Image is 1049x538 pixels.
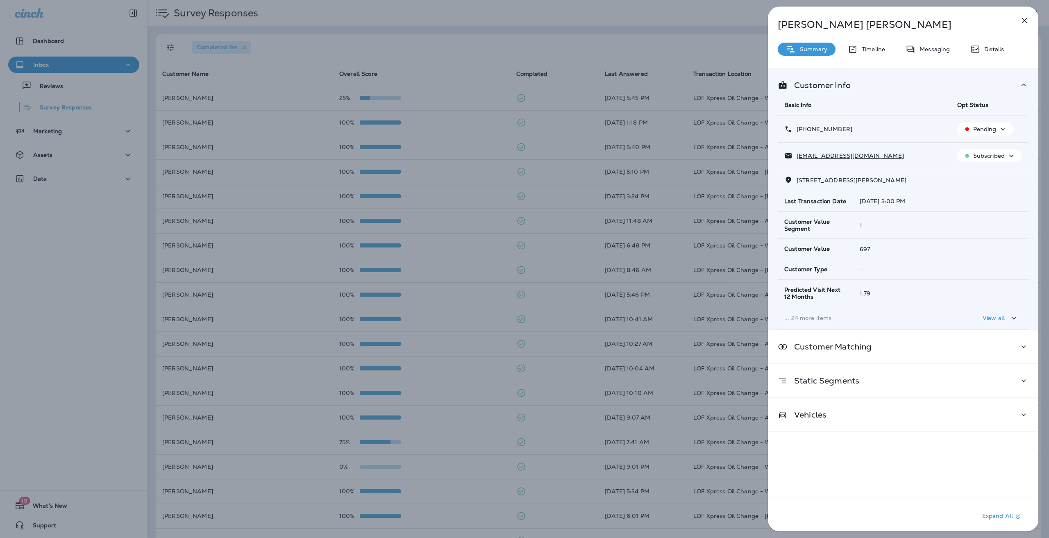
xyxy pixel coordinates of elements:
[788,343,872,350] p: Customer Matching
[957,149,1022,162] button: Subscribed
[979,509,1026,524] button: Expand All
[796,46,827,52] p: Summary
[957,123,1014,136] button: Pending
[784,245,830,252] span: Customer Value
[792,126,852,132] p: [PHONE_NUMBER]
[860,245,870,253] span: 697
[784,266,827,273] span: Customer Type
[982,512,1023,522] p: Expand All
[788,82,851,89] p: Customer Info
[980,46,1004,52] p: Details
[784,101,811,109] span: Basic Info
[784,315,944,321] p: ... 24 more items
[860,290,871,297] span: 1.79
[860,222,862,229] span: 1
[957,101,988,109] span: Opt Status
[979,311,1022,326] button: View all
[778,19,1001,30] p: [PERSON_NAME] [PERSON_NAME]
[973,152,1005,159] p: Subscribed
[784,198,846,205] span: Last Transaction Date
[788,377,859,384] p: Static Segments
[788,411,826,418] p: Vehicles
[858,46,885,52] p: Timeline
[983,315,1005,321] p: View all
[792,152,904,159] p: [EMAIL_ADDRESS][DOMAIN_NAME]
[915,46,950,52] p: Messaging
[784,286,847,300] span: Predicted Visit Next 12 Months
[973,126,997,132] p: Pending
[784,218,847,232] span: Customer Value Segment
[860,266,865,273] span: --
[797,177,906,184] span: [STREET_ADDRESS][PERSON_NAME]
[860,197,906,205] span: [DATE] 3:00 PM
